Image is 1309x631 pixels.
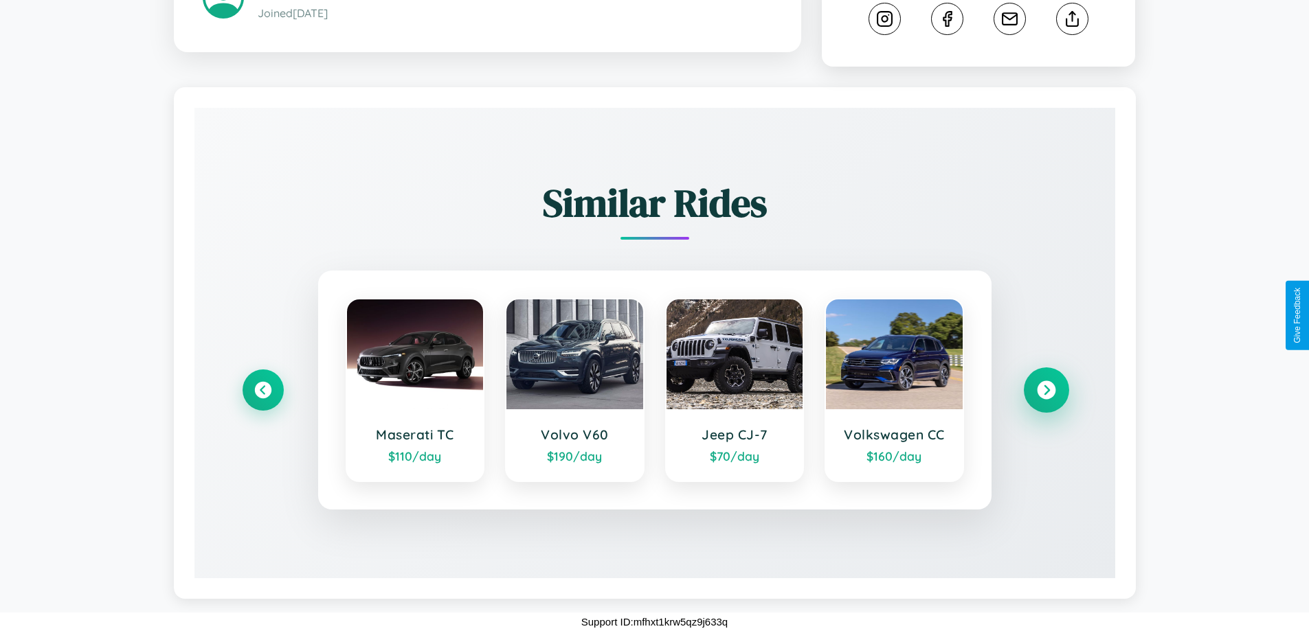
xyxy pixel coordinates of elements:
h3: Volkswagen CC [840,426,949,443]
a: Volvo V60$190/day [505,298,645,482]
div: $ 190 /day [520,448,629,463]
div: $ 70 /day [680,448,790,463]
h2: Similar Rides [243,176,1067,229]
div: $ 110 /day [361,448,470,463]
a: Volkswagen CC$160/day [825,298,964,482]
a: Maserati TC$110/day [346,298,485,482]
div: $ 160 /day [840,448,949,463]
h3: Maserati TC [361,426,470,443]
h3: Volvo V60 [520,426,629,443]
div: Give Feedback [1293,288,1302,343]
a: Jeep CJ-7$70/day [665,298,805,482]
p: Joined [DATE] [258,3,772,23]
p: Support ID: mfhxt1krw5qz9j633q [581,612,728,631]
h3: Jeep CJ-7 [680,426,790,443]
